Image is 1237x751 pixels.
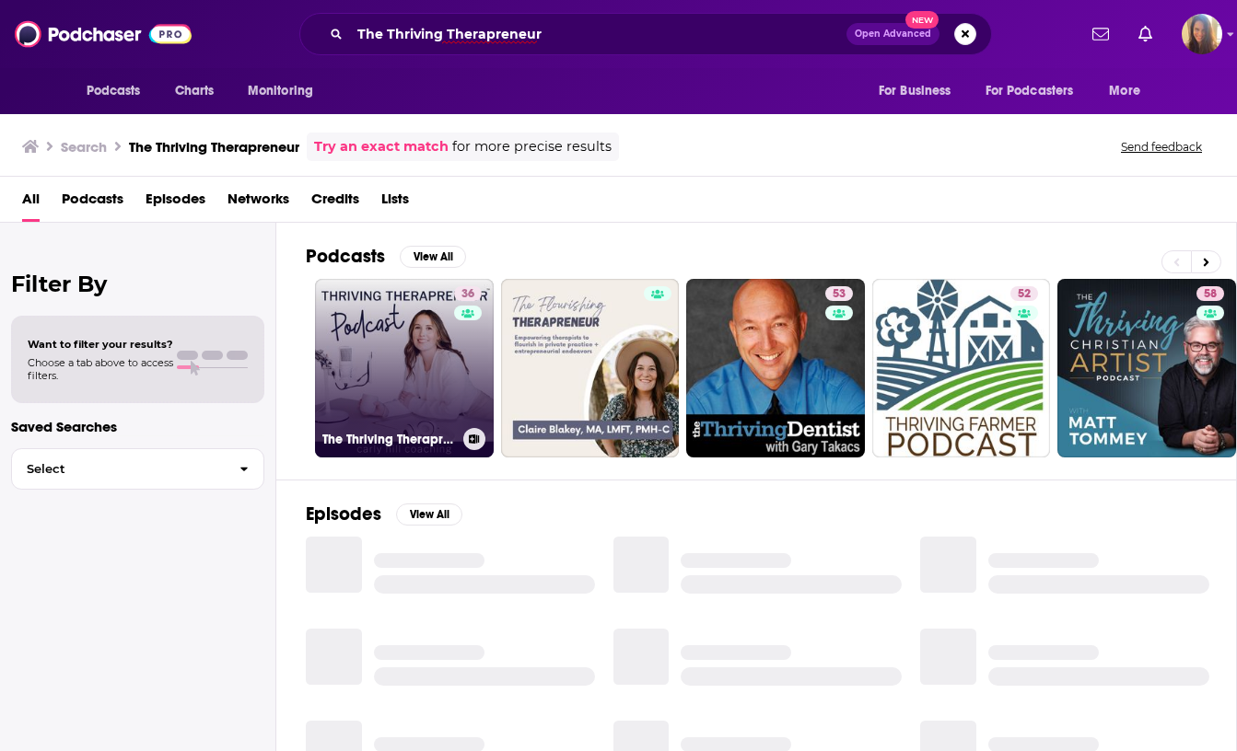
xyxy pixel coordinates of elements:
h2: Episodes [306,503,381,526]
button: open menu [974,74,1101,109]
h3: Search [61,138,107,156]
h2: Filter By [11,271,264,297]
span: Podcasts [87,78,141,104]
button: Open AdvancedNew [846,23,939,45]
a: 52 [872,279,1051,457]
h3: The Thriving Therapreneur Podcast [322,432,456,447]
a: All [22,184,40,222]
span: Select [12,463,225,475]
a: PodcastsView All [306,245,466,268]
button: open menu [235,74,337,109]
a: Networks [228,184,289,222]
a: 52 [1010,286,1038,301]
span: Choose a tab above to access filters. [28,356,173,382]
span: for more precise results [452,136,612,157]
button: Send feedback [1115,139,1208,155]
button: open menu [1096,74,1163,109]
button: Select [11,448,264,490]
h2: Podcasts [306,245,385,268]
img: User Profile [1182,14,1222,54]
a: EpisodesView All [306,503,462,526]
a: Lists [381,184,409,222]
span: More [1109,78,1140,104]
span: 52 [1018,285,1031,304]
button: Show profile menu [1182,14,1222,54]
span: Logged in as AHartman333 [1182,14,1222,54]
span: 36 [461,285,474,304]
button: open menu [74,74,165,109]
div: Search podcasts, credits, & more... [299,13,992,55]
a: 53 [686,279,865,457]
span: Open Advanced [855,29,931,39]
a: 36The Thriving Therapreneur Podcast [315,279,494,457]
h3: The Thriving Therapreneur [129,138,299,156]
span: New [905,11,939,29]
a: Episodes [146,184,205,222]
button: open menu [866,74,974,109]
a: Show notifications dropdown [1085,18,1116,50]
span: Want to filter your results? [28,338,173,351]
a: Charts [163,74,226,109]
a: 36 [454,286,482,301]
span: Charts [175,78,215,104]
button: View All [400,246,466,268]
span: For Business [879,78,951,104]
img: Podchaser - Follow, Share and Rate Podcasts [15,17,192,52]
p: Saved Searches [11,418,264,435]
a: 58 [1196,286,1224,301]
span: For Podcasters [986,78,1074,104]
a: Show notifications dropdown [1131,18,1160,50]
a: Podcasts [62,184,123,222]
button: View All [396,503,462,526]
span: Monitoring [248,78,313,104]
a: Try an exact match [314,136,449,157]
a: 53 [825,286,853,301]
a: Credits [311,184,359,222]
span: 53 [833,285,846,304]
span: 58 [1204,285,1217,304]
a: 58 [1057,279,1236,457]
input: Search podcasts, credits, & more... [350,19,846,49]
